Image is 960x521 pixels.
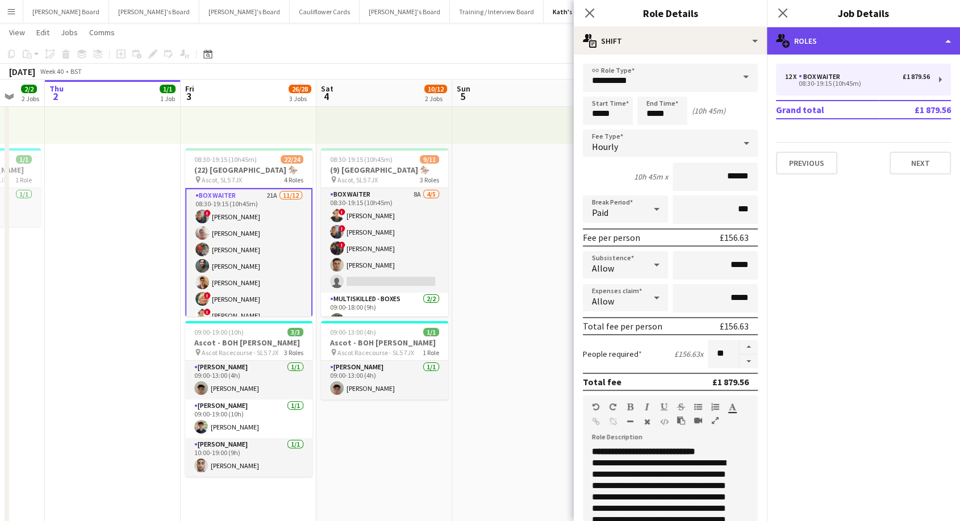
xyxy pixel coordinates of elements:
[321,321,448,399] app-job-card: 09:00-13:00 (4h)1/1Ascot - BOH [PERSON_NAME] Ascot Racecourse - SL5 7JX1 Role[PERSON_NAME]1/109:0...
[677,402,685,411] button: Strikethrough
[694,402,702,411] button: Unordered List
[740,340,758,355] button: Increase
[903,73,930,81] div: £1 879.56
[109,1,199,23] button: [PERSON_NAME]'s Board
[5,25,30,40] a: View
[626,417,634,426] button: Horizontal Line
[660,402,668,411] button: Underline
[21,85,37,93] span: 2/2
[185,337,312,348] h3: Ascot - BOH [PERSON_NAME]
[583,232,640,243] div: Fee per person
[185,188,312,410] app-card-role: BOX Waiter21A11/1208:30-19:15 (10h45m)![PERSON_NAME][PERSON_NAME][PERSON_NAME][PERSON_NAME][PERSO...
[321,165,448,175] h3: (9) [GEOGRAPHIC_DATA] 🏇🏼
[321,337,448,348] h3: Ascot - BOH [PERSON_NAME]
[16,155,32,164] span: 1/1
[643,402,651,411] button: Italic
[185,84,194,94] span: Fri
[204,210,211,216] span: !
[423,348,439,357] span: 1 Role
[160,85,176,93] span: 1/1
[22,94,39,103] div: 2 Jobs
[330,328,376,336] span: 09:00-13:00 (4h)
[49,84,64,94] span: Thu
[9,66,35,77] div: [DATE]
[423,328,439,336] span: 1/1
[720,232,749,243] div: £156.63
[592,295,614,307] span: Allow
[194,328,244,336] span: 09:00-19:00 (10h)
[728,402,736,411] button: Text Color
[583,376,621,387] div: Total fee
[583,349,642,359] label: People required
[284,176,303,184] span: 4 Roles
[592,262,614,274] span: Allow
[420,176,439,184] span: 3 Roles
[321,293,448,348] app-card-role: Multiskilled - Boxes2/209:00-18:00 (9h)[PERSON_NAME]
[879,101,951,119] td: £1 879.56
[89,27,115,37] span: Comms
[185,438,312,477] app-card-role: [PERSON_NAME]1/110:00-19:00 (9h)[PERSON_NAME]
[574,6,767,20] h3: Role Details
[785,81,930,86] div: 08:30-19:15 (10h45m)
[712,376,749,387] div: £1 879.56
[592,402,600,411] button: Undo
[740,355,758,369] button: Decrease
[194,155,257,164] span: 08:30-19:15 (10h45m)
[185,321,312,477] app-job-card: 09:00-19:00 (10h)3/3Ascot - BOH [PERSON_NAME] Ascot Racecourse - SL5 7JX3 Roles[PERSON_NAME]1/109...
[321,148,448,316] div: 08:30-19:15 (10h45m)9/11(9) [GEOGRAPHIC_DATA] 🏇🏼 Ascot, SL5 7JX3 RolesBOX Waiter8A4/508:30-19:15 ...
[776,152,837,174] button: Previous
[583,320,662,332] div: Total fee per person
[15,176,32,184] span: 1 Role
[199,1,290,23] button: [PERSON_NAME]'s Board
[37,67,66,76] span: Week 40
[339,241,345,248] span: !
[337,348,414,357] span: Ascot Racecourse - SL5 7JX
[544,1,601,23] button: Kath's Board
[185,148,312,316] app-job-card: 08:30-19:15 (10h45m)22/24(22) [GEOGRAPHIC_DATA] 🏇🏼 Ascot, SL5 7JX4 RolesBOX Waiter21A11/1208:30-1...
[767,6,960,20] h3: Job Details
[183,90,194,103] span: 3
[711,402,719,411] button: Ordered List
[626,402,634,411] button: Bold
[330,155,393,164] span: 08:30-19:15 (10h45m)
[185,165,312,175] h3: (22) [GEOGRAPHIC_DATA] 🏇🏼
[287,328,303,336] span: 3/3
[574,27,767,55] div: Shift
[592,207,608,218] span: Paid
[321,84,333,94] span: Sat
[360,1,450,23] button: [PERSON_NAME]'s Board
[420,155,439,164] span: 9/11
[61,27,78,37] span: Jobs
[289,94,311,103] div: 3 Jobs
[660,417,668,426] button: HTML Code
[284,348,303,357] span: 3 Roles
[720,320,749,332] div: £156.63
[202,348,278,357] span: Ascot Racecourse - SL5 7JX
[185,361,312,399] app-card-role: [PERSON_NAME]1/109:00-13:00 (4h)[PERSON_NAME]
[457,84,470,94] span: Sun
[677,416,685,425] button: Paste as plain text
[23,1,109,23] button: [PERSON_NAME] Board
[785,73,799,81] div: 12 x
[455,90,470,103] span: 5
[609,402,617,411] button: Redo
[711,416,719,425] button: Fullscreen
[776,101,879,119] td: Grand total
[339,209,345,215] span: !
[202,176,242,184] span: Ascot, SL5 7JX
[321,361,448,399] app-card-role: [PERSON_NAME]1/109:00-13:00 (4h)[PERSON_NAME]
[204,292,211,299] span: !
[56,25,82,40] a: Jobs
[319,90,333,103] span: 4
[634,172,668,182] div: 10h 45m x
[692,106,725,116] div: (10h 45m)
[160,94,175,103] div: 1 Job
[767,27,960,55] div: Roles
[85,25,119,40] a: Comms
[9,27,25,37] span: View
[321,188,448,293] app-card-role: BOX Waiter8A4/508:30-19:15 (10h45m)![PERSON_NAME]![PERSON_NAME]![PERSON_NAME][PERSON_NAME]
[290,1,360,23] button: Cauliflower Cards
